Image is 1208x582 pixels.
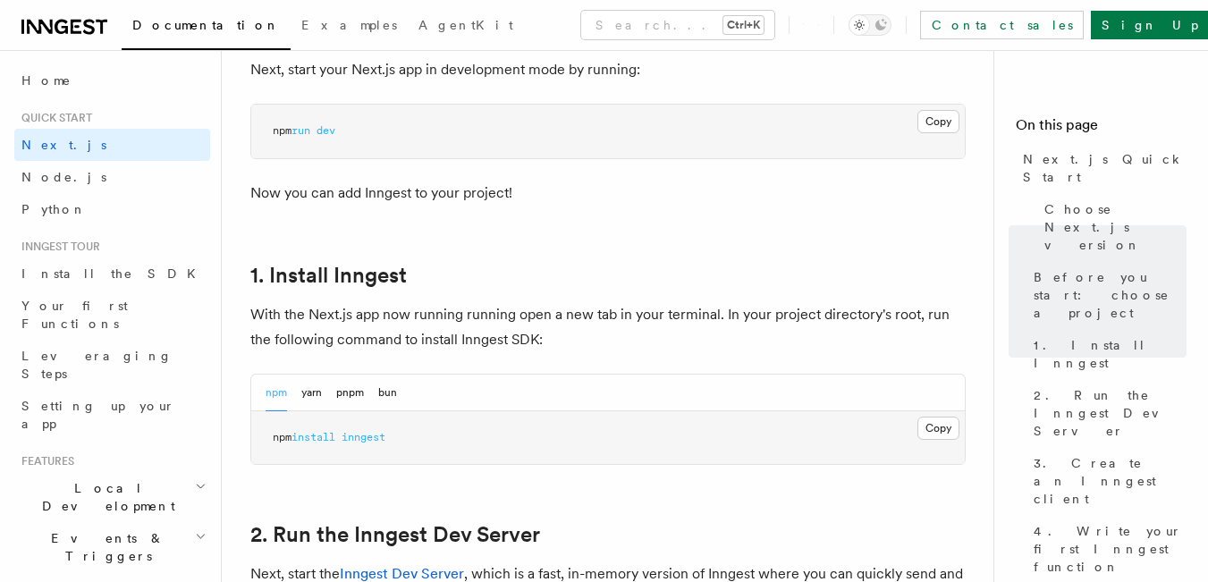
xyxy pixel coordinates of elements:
a: Next.js Quick Start [1016,143,1187,193]
a: Choose Next.js version [1037,193,1187,261]
button: Local Development [14,472,210,522]
span: 4. Write your first Inngest function [1034,522,1187,576]
button: Search...Ctrl+K [581,11,774,39]
span: Node.js [21,170,106,184]
span: 2. Run the Inngest Dev Server [1034,386,1187,440]
span: dev [317,124,335,137]
span: Features [14,454,74,468]
span: run [291,124,310,137]
span: Documentation [132,18,280,32]
button: Copy [917,417,959,440]
span: 1. Install Inngest [1034,336,1187,372]
span: Your first Functions [21,299,128,331]
a: 1. Install Inngest [250,263,407,288]
p: Next, start your Next.js app in development mode by running: [250,57,966,82]
a: Your first Functions [14,290,210,340]
span: Next.js Quick Start [1023,150,1187,186]
h4: On this page [1016,114,1187,143]
a: Inngest Dev Server [340,565,464,582]
span: Quick start [14,111,92,125]
a: 1. Install Inngest [1026,329,1187,379]
a: Contact sales [920,11,1084,39]
span: Events & Triggers [14,529,195,565]
a: Examples [291,5,408,48]
span: 3. Create an Inngest client [1034,454,1187,508]
a: 3. Create an Inngest client [1026,447,1187,515]
span: Next.js [21,138,106,152]
a: Home [14,64,210,97]
button: Copy [917,110,959,133]
span: Examples [301,18,397,32]
button: npm [266,375,287,411]
a: Before you start: choose a project [1026,261,1187,329]
span: Leveraging Steps [21,349,173,381]
a: 2. Run the Inngest Dev Server [1026,379,1187,447]
span: npm [273,124,291,137]
span: Install the SDK [21,266,207,281]
span: Python [21,202,87,216]
span: Inngest tour [14,240,100,254]
a: 2. Run the Inngest Dev Server [250,522,540,547]
span: inngest [342,431,385,443]
a: Python [14,193,210,225]
span: Local Development [14,479,195,515]
span: install [291,431,335,443]
span: AgentKit [418,18,513,32]
p: Now you can add Inngest to your project! [250,181,966,206]
button: yarn [301,375,322,411]
span: Setting up your app [21,399,175,431]
span: Before you start: choose a project [1034,268,1187,322]
span: Home [21,72,72,89]
p: With the Next.js app now running running open a new tab in your terminal. In your project directo... [250,302,966,352]
button: Toggle dark mode [849,14,891,36]
button: bun [378,375,397,411]
kbd: Ctrl+K [723,16,764,34]
a: AgentKit [408,5,524,48]
a: Next.js [14,129,210,161]
a: Node.js [14,161,210,193]
button: pnpm [336,375,364,411]
a: Setting up your app [14,390,210,440]
a: Leveraging Steps [14,340,210,390]
a: Install the SDK [14,257,210,290]
button: Events & Triggers [14,522,210,572]
span: npm [273,431,291,443]
a: Documentation [122,5,291,50]
span: Choose Next.js version [1044,200,1187,254]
